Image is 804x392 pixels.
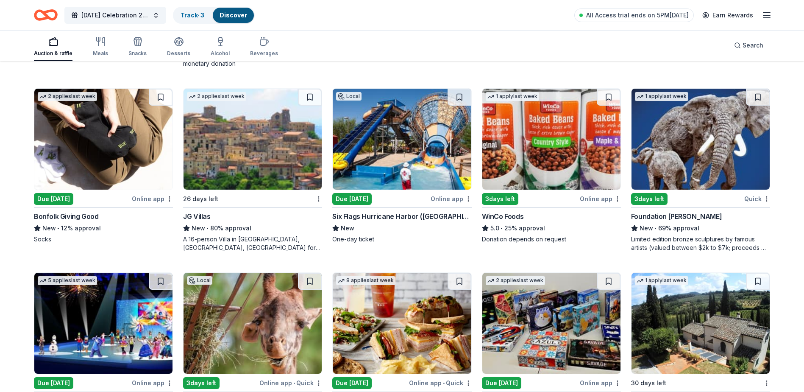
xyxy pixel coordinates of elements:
[81,10,149,20] span: [DATE] Celebration 2025
[332,193,372,205] div: Due [DATE]
[128,50,147,57] div: Snacks
[250,33,278,61] button: Beverages
[697,8,758,23] a: Earn Rewards
[38,276,97,285] div: 5 applies last week
[482,88,621,244] a: Image for WinCo Foods1 applylast week3days leftOnline appWinCo Foods5.0•25% approvalDonation depe...
[632,273,770,374] img: Image for Villa Sogni D’Oro
[34,50,72,57] div: Auction & raffle
[187,276,212,285] div: Local
[336,92,362,101] div: Local
[586,10,689,20] span: All Access trial ends on 5PM[DATE]
[640,223,653,233] span: New
[64,7,166,24] button: [DATE] Celebration 2025
[38,92,97,101] div: 2 applies last week
[259,378,322,388] div: Online app Quick
[482,235,621,244] div: Donation depends on request
[42,223,56,233] span: New
[632,89,770,190] img: Image for Foundation Michelangelo
[727,37,770,54] button: Search
[482,223,621,233] div: 25% approval
[93,33,108,61] button: Meals
[501,225,503,232] span: •
[654,225,657,232] span: •
[631,88,770,252] a: Image for Foundation Michelangelo1 applylast week3days leftQuickFoundation [PERSON_NAME]New•69% a...
[220,11,247,19] a: Discover
[486,276,545,285] div: 2 applies last week
[332,377,372,389] div: Due [DATE]
[743,40,763,50] span: Search
[250,50,278,57] div: Beverages
[34,273,172,374] img: Image for Feld Entertainment
[482,273,620,374] img: Image for Stonemaier Games
[183,194,218,204] div: 26 days left
[486,92,539,101] div: 1 apply last week
[293,380,295,386] span: •
[34,88,173,244] a: Image for Bonfolk Giving Good2 applieslast weekDue [DATE]Online appBonfolk Giving GoodNew•12% app...
[183,88,322,252] a: Image for JG Villas2 applieslast week26 days leftJG VillasNew•80% approvalA 16-person Villa in [G...
[173,7,255,24] button: Track· 3Discover
[34,33,72,61] button: Auction & raffle
[580,193,621,204] div: Online app
[635,92,688,101] div: 1 apply last week
[631,235,770,252] div: Limited edition bronze sculptures by famous artists (valued between $2k to $7k; proceeds will spl...
[332,88,471,244] a: Image for Six Flags Hurricane Harbor (Phoenix)LocalDue [DATE]Online appSix Flags Hurricane Harbor...
[34,89,172,190] img: Image for Bonfolk Giving Good
[574,8,694,22] a: All Access trial ends on 5PM[DATE]
[132,378,173,388] div: Online app
[34,235,173,244] div: Socks
[332,211,471,221] div: Six Flags Hurricane Harbor ([GEOGRAPHIC_DATA])
[187,92,246,101] div: 2 applies last week
[482,211,524,221] div: WinCo Foods
[336,276,395,285] div: 8 applies last week
[34,193,73,205] div: Due [DATE]
[635,276,688,285] div: 1 apply last week
[167,33,190,61] button: Desserts
[333,89,471,190] img: Image for Six Flags Hurricane Harbor (Phoenix)
[57,225,59,232] span: •
[631,378,666,388] div: 30 days left
[34,223,173,233] div: 12% approval
[93,50,108,57] div: Meals
[482,377,521,389] div: Due [DATE]
[482,89,620,190] img: Image for WinCo Foods
[631,193,668,205] div: 3 days left
[333,273,471,374] img: Image for McAlister's Deli
[431,193,472,204] div: Online app
[167,50,190,57] div: Desserts
[341,223,354,233] span: New
[183,377,220,389] div: 3 days left
[184,89,322,190] img: Image for JG Villas
[34,211,98,221] div: Bonfolk Giving Good
[34,5,58,25] a: Home
[207,225,209,232] span: •
[183,211,210,221] div: JG Villas
[132,193,173,204] div: Online app
[184,273,322,374] img: Image for Phoenix Zoo
[34,377,73,389] div: Due [DATE]
[211,50,230,57] div: Alcohol
[192,223,205,233] span: New
[181,11,204,19] a: Track· 3
[580,378,621,388] div: Online app
[128,33,147,61] button: Snacks
[409,378,472,388] div: Online app Quick
[744,193,770,204] div: Quick
[443,380,445,386] span: •
[211,33,230,61] button: Alcohol
[631,223,770,233] div: 69% approval
[482,193,518,205] div: 3 days left
[332,235,471,244] div: One-day ticket
[183,235,322,252] div: A 16-person Villa in [GEOGRAPHIC_DATA], [GEOGRAPHIC_DATA], [GEOGRAPHIC_DATA] for 7days/6nights (R...
[183,223,322,233] div: 80% approval
[631,211,722,221] div: Foundation [PERSON_NAME]
[490,223,499,233] span: 5.0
